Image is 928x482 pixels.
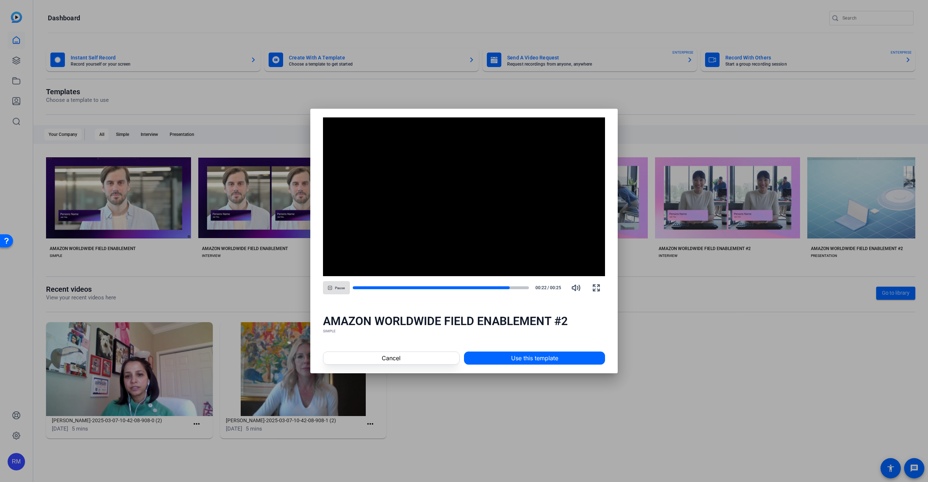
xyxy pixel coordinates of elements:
[323,281,350,294] button: Pause
[335,286,345,290] span: Pause
[511,354,558,362] span: Use this template
[588,279,605,296] button: Fullscreen
[464,352,605,365] button: Use this template
[323,314,605,328] div: AMAZON WORLDWIDE FIELD ENABLEMENT #2
[567,279,585,296] button: Mute
[532,284,564,291] div: /
[323,352,460,365] button: Cancel
[323,117,605,276] div: Video Player
[323,328,605,334] div: SIMPLE
[550,284,565,291] span: 00:25
[532,284,547,291] span: 00:22
[382,354,401,362] span: Cancel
